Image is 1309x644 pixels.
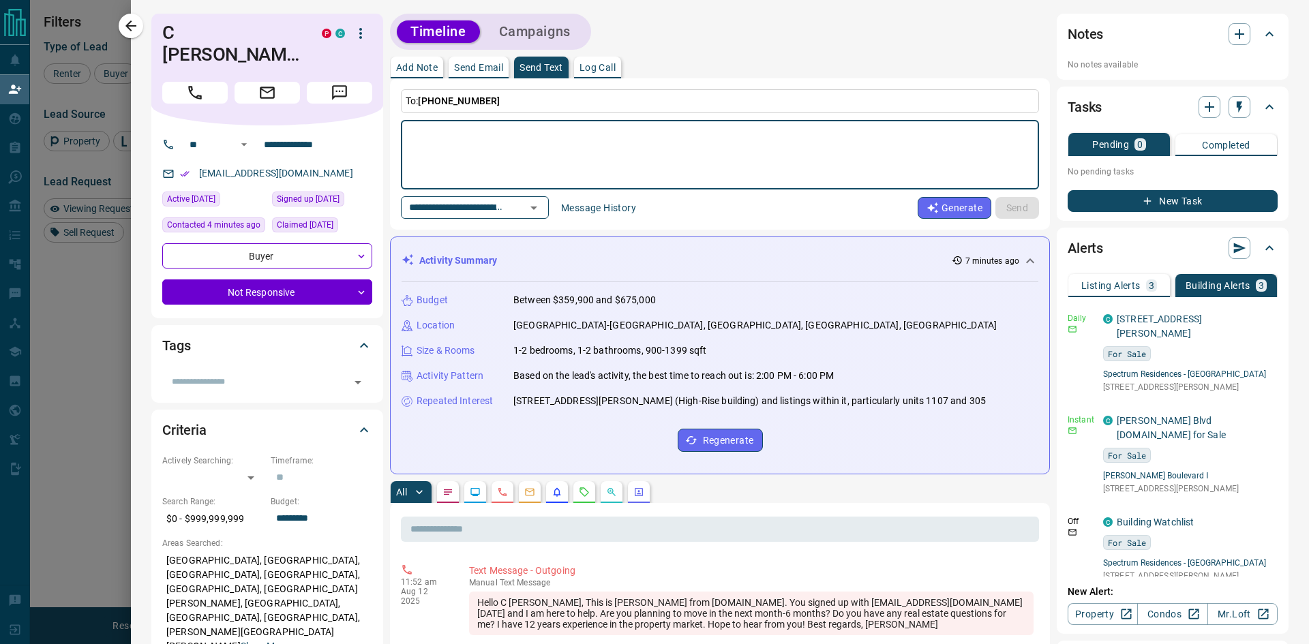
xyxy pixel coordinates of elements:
button: Message History [553,197,644,219]
p: Text Message [469,578,1034,587]
p: Location [417,318,455,333]
p: Budget [417,293,448,307]
p: [STREET_ADDRESS][PERSON_NAME] [1103,381,1278,393]
p: Repeated Interest [417,394,493,408]
div: Tue Aug 12 2025 [162,217,265,236]
div: condos.ca [335,29,345,38]
p: Instant [1068,414,1095,426]
p: [STREET_ADDRESS][PERSON_NAME] [1103,482,1278,495]
span: Signed up [DATE] [277,192,340,206]
p: Activity Summary [419,254,497,268]
a: [PERSON_NAME] Blvd [DOMAIN_NAME] for Sale [1117,415,1226,440]
p: 11:52 am [401,577,449,587]
h2: Alerts [1068,237,1103,259]
h2: Tasks [1068,96,1102,118]
div: Buyer [162,243,372,269]
p: Aug 12 2025 [401,587,449,606]
button: Open [348,373,367,392]
button: Campaigns [485,20,584,43]
p: Building Alerts [1186,281,1250,290]
span: For Sale [1108,536,1146,549]
span: Call [162,82,228,104]
p: Budget: [271,495,372,508]
svg: Agent Actions [633,487,644,497]
p: Listing Alerts [1081,281,1141,290]
span: Active [DATE] [167,192,215,206]
p: 3 [1259,281,1264,290]
button: Generate [918,197,991,219]
button: Open [524,198,543,217]
svg: Opportunities [606,487,617,497]
svg: Email [1068,527,1077,537]
div: Not Responsive [162,279,372,305]
p: Text Message - Outgoing [469,564,1034,578]
button: Timeline [397,20,480,43]
h2: Tags [162,335,190,356]
button: Open [236,136,252,153]
p: $0 - $999,999,999 [162,508,264,530]
p: Based on the lead's activity, the best time to reach out is: 2:00 PM - 6:00 PM [513,369,834,383]
p: New Alert: [1068,585,1278,599]
button: New Task [1068,190,1278,212]
svg: Calls [497,487,508,497]
svg: Email [1068,324,1077,334]
svg: Notes [442,487,453,497]
p: [STREET_ADDRESS][PERSON_NAME] (High-Rise building) and listings within it, particularly units 110... [513,394,986,408]
div: condos.ca [1103,517,1113,527]
p: Timeframe: [271,455,372,467]
a: Spectrum Residences - [GEOGRAPHIC_DATA] [1103,369,1278,379]
p: Add Note [396,63,438,72]
div: Tags [162,329,372,362]
p: Size & Rooms [417,343,475,358]
span: For Sale [1108,448,1146,462]
div: Criteria [162,414,372,446]
a: Condos [1137,603,1207,625]
p: Between $359,900 and $675,000 [513,293,656,307]
p: Areas Searched: [162,537,372,549]
p: No pending tasks [1068,162,1278,182]
span: Contacted 4 minutes ago [167,218,260,232]
p: 7 minutes ago [965,255,1019,267]
p: 0 [1137,140,1143,149]
span: Email [235,82,300,104]
a: Property [1068,603,1138,625]
p: No notes available [1068,59,1278,71]
p: Daily [1068,312,1095,324]
p: Send Text [520,63,563,72]
span: Message [307,82,372,104]
p: To: [401,89,1039,113]
h1: C [PERSON_NAME] [162,22,301,65]
svg: Lead Browsing Activity [470,487,481,497]
p: [GEOGRAPHIC_DATA]-[GEOGRAPHIC_DATA], [GEOGRAPHIC_DATA], [GEOGRAPHIC_DATA], [GEOGRAPHIC_DATA] [513,318,997,333]
a: [PERSON_NAME] Boulevard Ⅰ [1103,471,1278,480]
p: Search Range: [162,495,264,508]
svg: Requests [579,487,590,497]
span: manual [469,578,498,587]
div: Alerts [1068,232,1278,264]
svg: Email [1068,426,1077,435]
p: Completed [1202,140,1250,150]
div: Activity Summary7 minutes ago [402,248,1038,273]
p: All [396,487,407,497]
a: Mr.Loft [1207,603,1278,625]
p: Actively Searching: [162,455,264,467]
span: For Sale [1108,347,1146,361]
div: Mon Feb 20 2017 [272,191,372,211]
p: Send Email [454,63,503,72]
svg: Emails [524,487,535,497]
div: Sun Aug 10 2025 [162,191,265,211]
p: 3 [1149,281,1154,290]
div: Hello C [PERSON_NAME], This is [PERSON_NAME] from [DOMAIN_NAME]. You signed up with [EMAIL_ADDRES... [469,592,1034,635]
h2: Criteria [162,419,207,441]
p: Log Call [580,63,616,72]
p: Off [1068,515,1095,527]
a: Building Watchlist [1117,517,1194,527]
svg: Listing Alerts [552,487,562,497]
span: Claimed [DATE] [277,218,333,232]
p: Pending [1092,140,1129,149]
div: Tasks [1068,91,1278,123]
div: property.ca [322,29,331,38]
p: Activity Pattern [417,369,483,383]
div: Notes [1068,18,1278,50]
button: Regenerate [678,429,763,452]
